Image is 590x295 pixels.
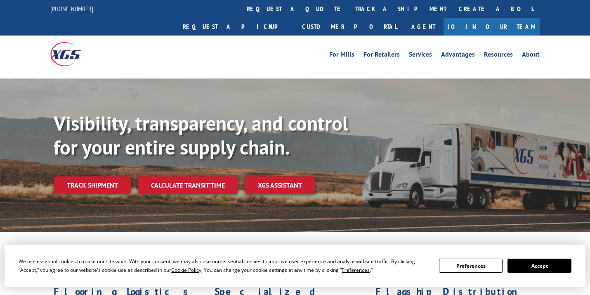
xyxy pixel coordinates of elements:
[50,5,93,13] a: [PHONE_NUMBER]
[342,266,370,274] span: Preferences
[171,266,201,274] span: Cookie Policy
[329,51,354,60] a: For Mills
[363,51,400,60] a: For Retailers
[484,51,513,60] a: Resources
[507,259,571,273] button: Accept
[54,176,131,194] a: Track shipment
[138,176,238,194] a: Calculate transit time
[54,110,348,160] b: Visibility, transparency, and control for your entire supply chain.
[444,18,540,36] a: Join Our Team
[245,176,315,194] a: XGS ASSISTANT
[296,18,403,36] a: Customer Portal
[5,245,585,287] div: Cookie Consent Prompt
[177,18,296,36] a: Request a pickup
[19,257,429,274] div: We use essential cookies to make our site work. With your consent, we may also use non-essential ...
[409,51,432,60] a: Services
[403,18,444,36] a: Agent
[439,259,503,273] button: Preferences
[441,51,475,60] a: Advantages
[522,51,540,60] a: About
